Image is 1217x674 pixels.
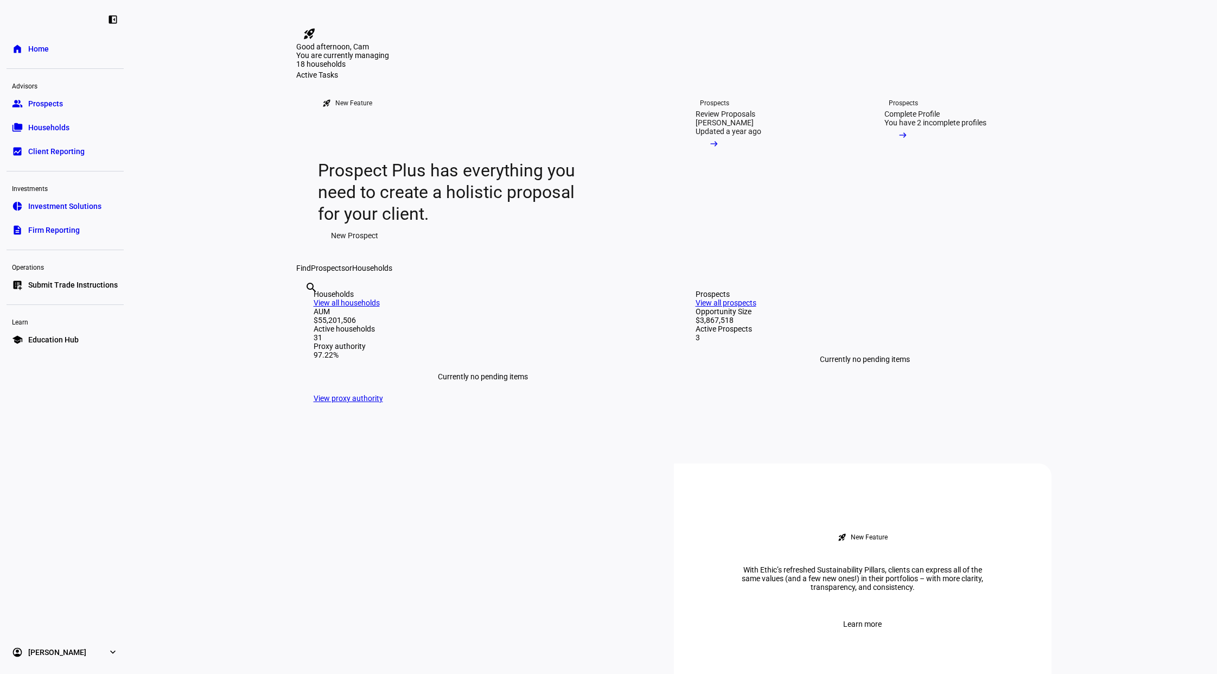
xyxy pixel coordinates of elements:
eth-mat-symbol: pie_chart [12,201,23,212]
eth-mat-symbol: left_panel_close [107,14,118,25]
eth-mat-symbol: expand_more [107,647,118,658]
div: Review Proposals [696,110,755,118]
div: Active households [314,325,652,333]
div: AUM [314,307,652,316]
span: Prospects [28,98,63,109]
span: [PERSON_NAME] [28,647,86,658]
div: Prospects [696,290,1034,298]
div: 97.22% [314,351,652,359]
div: New Feature [335,99,372,107]
a: View proxy authority [314,394,383,403]
div: You have 2 incomplete profiles [884,118,986,127]
div: Good afternoon, Cam [296,42,1052,51]
eth-mat-symbol: school [12,334,23,345]
a: pie_chartInvestment Solutions [7,195,124,217]
mat-icon: search [305,281,318,294]
eth-mat-symbol: home [12,43,23,54]
a: ProspectsReview Proposals[PERSON_NAME]Updated a year ago [678,79,858,264]
div: Prospect Plus has everything you need to create a holistic proposal for your client. [318,160,585,225]
div: Opportunity Size [696,307,1034,316]
mat-icon: arrow_right_alt [897,130,908,141]
div: Complete Profile [884,110,940,118]
eth-mat-symbol: folder_copy [12,122,23,133]
div: Proxy authority [314,342,652,351]
div: [PERSON_NAME] [696,118,754,127]
a: homeHome [7,38,124,60]
div: Investments [7,180,124,195]
span: Education Hub [28,334,79,345]
div: Prospects [700,99,729,107]
span: Submit Trade Instructions [28,279,118,290]
span: You are currently managing [296,51,389,60]
div: Advisors [7,78,124,93]
button: New Prospect [318,225,391,246]
span: Firm Reporting [28,225,80,236]
div: Prospects [889,99,918,107]
div: Currently no pending items [314,359,652,394]
eth-mat-symbol: group [12,98,23,109]
div: Currently no pending items [696,342,1034,377]
div: Households [314,290,652,298]
a: folder_copyHouseholds [7,117,124,138]
div: Active Tasks [296,71,1052,79]
div: $55,201,506 [314,316,652,325]
div: 3 [696,333,1034,342]
eth-mat-symbol: bid_landscape [12,146,23,157]
a: ProspectsComplete ProfileYou have 2 incomplete profiles [867,79,1047,264]
div: Find or [296,264,1052,272]
div: 18 households [296,60,405,71]
a: bid_landscapeClient Reporting [7,141,124,162]
a: View all prospects [696,298,756,307]
span: Households [352,264,392,272]
eth-mat-symbol: list_alt_add [12,279,23,290]
span: Learn more [843,613,882,635]
div: Updated a year ago [696,127,761,136]
mat-icon: rocket_launch [322,99,331,107]
div: 31 [314,333,652,342]
span: Households [28,122,69,133]
span: Client Reporting [28,146,85,157]
span: Prospects [311,264,345,272]
div: Operations [7,259,124,274]
span: Home [28,43,49,54]
input: Enter name of prospect or household [305,296,307,309]
mat-icon: arrow_right_alt [709,138,719,149]
div: Active Prospects [696,325,1034,333]
mat-icon: rocket_launch [303,27,316,40]
a: View all households [314,298,380,307]
div: Learn [7,314,124,329]
a: groupProspects [7,93,124,115]
eth-mat-symbol: description [12,225,23,236]
mat-icon: rocket_launch [838,533,846,542]
span: Investment Solutions [28,201,101,212]
div: With Ethic’s refreshed Sustainability Pillars, clients can express all of the same values (and a ... [727,565,998,592]
div: New Feature [851,533,888,542]
span: New Prospect [331,225,378,246]
button: Learn more [830,613,895,635]
eth-mat-symbol: account_circle [12,647,23,658]
div: $3,867,518 [696,316,1034,325]
a: descriptionFirm Reporting [7,219,124,241]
